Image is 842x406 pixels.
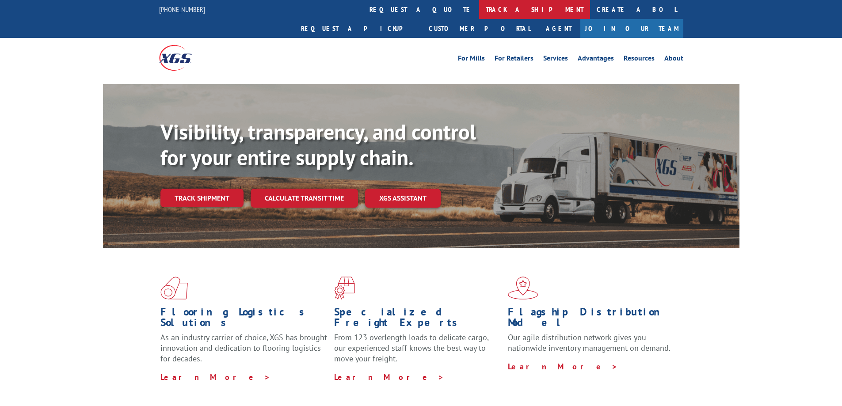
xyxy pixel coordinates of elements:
a: Services [543,55,568,65]
a: Learn More > [160,372,271,382]
h1: Flagship Distribution Model [508,307,675,332]
h1: Flooring Logistics Solutions [160,307,328,332]
span: As an industry carrier of choice, XGS has brought innovation and dedication to flooring logistics... [160,332,327,364]
a: XGS ASSISTANT [365,189,441,208]
a: Join Our Team [580,19,683,38]
a: Learn More > [334,372,444,382]
a: Advantages [578,55,614,65]
a: About [664,55,683,65]
h1: Specialized Freight Experts [334,307,501,332]
a: Track shipment [160,189,244,207]
img: xgs-icon-flagship-distribution-model-red [508,277,538,300]
a: Resources [624,55,655,65]
b: Visibility, transparency, and control for your entire supply chain. [160,118,476,171]
a: For Retailers [495,55,533,65]
img: xgs-icon-focused-on-flooring-red [334,277,355,300]
a: [PHONE_NUMBER] [159,5,205,14]
a: Learn More > [508,361,618,372]
a: Customer Portal [422,19,537,38]
p: From 123 overlength loads to delicate cargo, our experienced staff knows the best way to move you... [334,332,501,372]
a: Calculate transit time [251,189,358,208]
img: xgs-icon-total-supply-chain-intelligence-red [160,277,188,300]
a: For Mills [458,55,485,65]
a: Request a pickup [294,19,422,38]
span: Our agile distribution network gives you nationwide inventory management on demand. [508,332,671,353]
a: Agent [537,19,580,38]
